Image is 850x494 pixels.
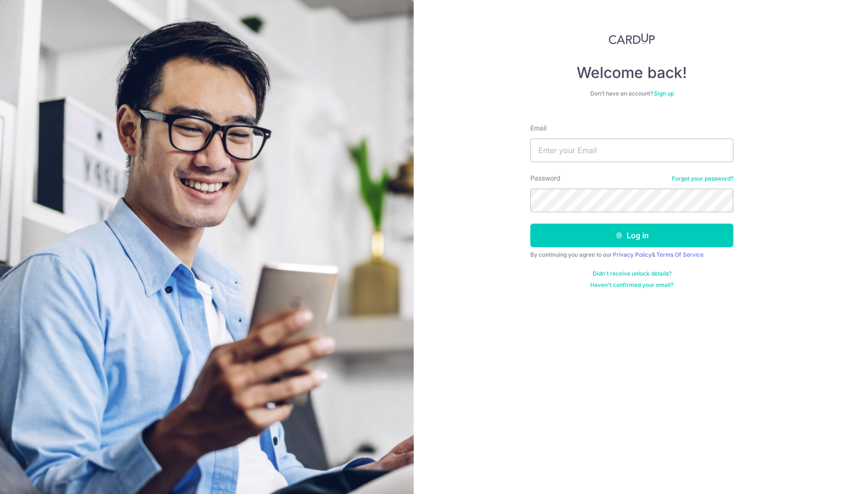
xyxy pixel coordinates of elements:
h4: Welcome back! [530,63,733,82]
button: Log in [530,224,733,247]
div: Don’t have an account? [530,90,733,97]
input: Enter your Email [530,139,733,162]
a: Terms Of Service [656,251,704,258]
a: Privacy Policy [613,251,652,258]
label: Email [530,123,546,133]
a: Haven't confirmed your email? [590,281,673,289]
label: Password [530,173,561,183]
div: By continuing you agree to our & [530,251,733,259]
a: Forgot your password? [672,175,733,182]
a: Didn't receive unlock details? [593,270,671,277]
img: CardUp Logo [609,33,655,44]
a: Sign up [654,90,674,97]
